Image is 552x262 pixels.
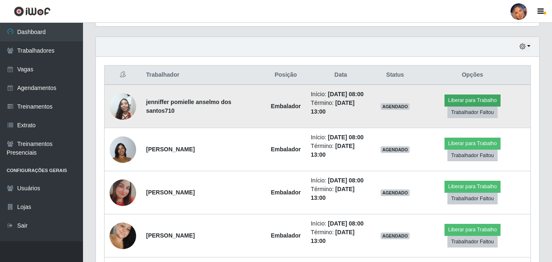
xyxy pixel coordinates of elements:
[311,228,371,245] li: Término:
[415,65,531,85] th: Opções
[311,133,371,142] li: Início:
[110,131,136,167] img: 1695763704328.jpeg
[266,65,305,85] th: Posição
[376,65,415,85] th: Status
[328,177,364,184] time: [DATE] 08:00
[110,89,136,124] img: 1681423933642.jpeg
[271,103,300,109] strong: Embalador
[447,193,498,204] button: Trabalhador Faltou
[445,181,501,192] button: Liberar para Trabalho
[311,142,371,159] li: Término:
[381,103,410,110] span: AGENDADO
[271,232,300,239] strong: Embalador
[146,99,231,114] strong: jenniffer pomielle anselmo dos santos710
[445,138,501,149] button: Liberar para Trabalho
[445,224,501,235] button: Liberar para Trabalho
[110,180,136,206] img: 1749572349295.jpeg
[447,107,498,118] button: Trabalhador Faltou
[146,146,195,153] strong: [PERSON_NAME]
[306,65,376,85] th: Data
[146,189,195,196] strong: [PERSON_NAME]
[328,91,364,97] time: [DATE] 08:00
[271,146,300,153] strong: Embalador
[445,95,501,106] button: Liberar para Trabalho
[271,189,300,196] strong: Embalador
[141,65,266,85] th: Trabalhador
[381,233,410,239] span: AGENDADO
[311,99,371,116] li: Término:
[328,220,364,227] time: [DATE] 08:00
[14,6,51,17] img: CoreUI Logo
[311,90,371,99] li: Início:
[110,216,136,256] img: 1750087788307.jpeg
[447,150,498,161] button: Trabalhador Faltou
[311,176,371,185] li: Início:
[311,219,371,228] li: Início:
[381,146,410,153] span: AGENDADO
[311,185,371,202] li: Término:
[328,134,364,141] time: [DATE] 08:00
[146,232,195,239] strong: [PERSON_NAME]
[447,236,498,247] button: Trabalhador Faltou
[381,189,410,196] span: AGENDADO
